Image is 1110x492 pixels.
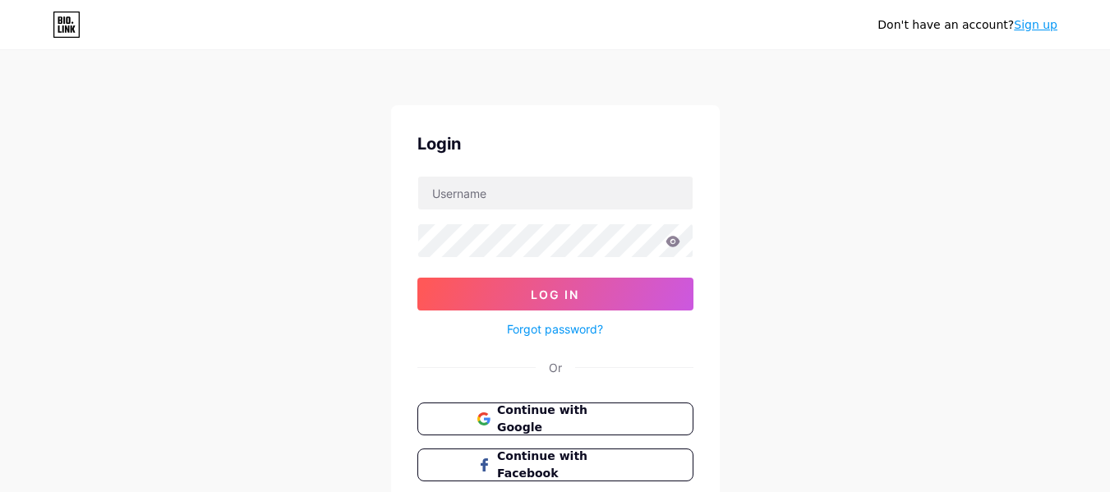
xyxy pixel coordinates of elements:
div: Don't have an account? [877,16,1057,34]
button: Continue with Facebook [417,448,693,481]
div: Login [417,131,693,156]
div: Or [549,359,562,376]
a: Forgot password? [507,320,603,338]
button: Log In [417,278,693,310]
a: Sign up [1014,18,1057,31]
span: Continue with Google [497,402,633,436]
button: Continue with Google [417,402,693,435]
span: Continue with Facebook [497,448,633,482]
input: Username [418,177,693,209]
span: Log In [531,287,579,301]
